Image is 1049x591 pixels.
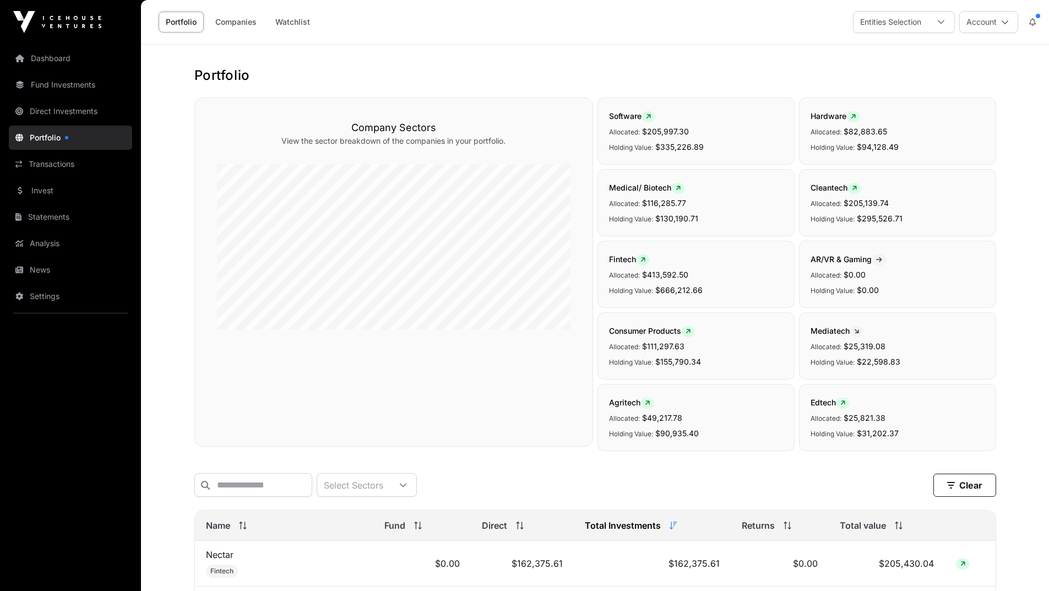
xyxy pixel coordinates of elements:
span: Cleantech [811,183,861,192]
a: Analysis [9,231,132,256]
td: $205,430.04 [829,541,945,587]
td: $162,375.61 [471,541,574,587]
span: Holding Value: [811,286,855,295]
a: Direct Investments [9,99,132,123]
a: Companies [208,12,264,32]
span: $0.00 [857,285,879,295]
a: Invest [9,178,132,203]
span: $116,285.77 [642,198,686,208]
span: $25,319.08 [844,341,885,351]
span: $666,212.66 [655,285,703,295]
span: Direct [482,519,507,532]
span: Holding Value: [609,143,653,151]
div: Select Sectors [317,474,390,496]
span: Allocated: [811,271,841,279]
span: $25,821.38 [844,413,885,422]
span: Allocated: [811,199,841,208]
span: $0.00 [844,270,866,279]
h1: Portfolio [194,67,996,84]
td: $0.00 [373,541,471,587]
span: $205,997.30 [642,127,689,136]
span: Holding Value: [811,143,855,151]
iframe: Chat Widget [994,538,1049,591]
span: $205,139.74 [844,198,889,208]
span: Fintech [609,254,650,264]
a: Fund Investments [9,73,132,97]
span: $111,297.63 [642,341,684,351]
img: Icehouse Ventures Logo [13,11,101,33]
span: Software [609,111,655,121]
h3: Company Sectors [217,120,570,135]
span: $130,190.71 [655,214,698,223]
span: $90,935.40 [655,429,699,438]
a: Statements [9,205,132,229]
span: $22,598.83 [857,357,900,366]
span: Allocated: [811,343,841,351]
span: $94,128.49 [857,142,899,151]
span: $295,526.71 [857,214,903,223]
span: Holding Value: [609,286,653,295]
span: Allocated: [609,128,640,136]
p: View the sector breakdown of the companies in your portfolio. [217,135,570,147]
span: Holding Value: [811,430,855,438]
button: Account [959,11,1018,33]
a: News [9,258,132,282]
a: Transactions [9,152,132,176]
a: Dashboard [9,46,132,71]
span: Name [206,519,230,532]
span: Returns [742,519,775,532]
span: Allocated: [609,271,640,279]
span: Mediatech [811,326,863,335]
span: Holding Value: [609,358,653,366]
span: Edtech [811,398,850,407]
a: Portfolio [9,126,132,150]
span: $49,217.78 [642,413,682,422]
button: Clear [933,474,996,497]
span: Holding Value: [811,358,855,366]
span: Allocated: [609,199,640,208]
a: Portfolio [159,12,204,32]
span: $31,202.37 [857,429,899,438]
span: Fund [384,519,405,532]
td: $162,375.61 [574,541,731,587]
span: Consumer Products [609,326,695,335]
span: Medical/ Biotech [609,183,685,192]
span: Hardware [811,111,860,121]
td: $0.00 [731,541,829,587]
span: Allocated: [609,343,640,351]
span: $155,790.34 [655,357,701,366]
span: Holding Value: [609,430,653,438]
span: $82,883.65 [844,127,887,136]
span: Total Investments [585,519,661,532]
a: Nectar [206,549,233,560]
a: Watchlist [268,12,317,32]
span: Holding Value: [811,215,855,223]
span: Agritech [609,398,654,407]
span: AR/VR & Gaming [811,254,887,264]
span: Fintech [210,567,233,576]
span: Holding Value: [609,215,653,223]
span: $335,226.89 [655,142,704,151]
a: Settings [9,284,132,308]
span: Allocated: [811,128,841,136]
span: Allocated: [609,414,640,422]
span: Allocated: [811,414,841,422]
div: Entities Selection [854,12,928,32]
span: Total value [840,519,886,532]
span: $413,592.50 [642,270,688,279]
